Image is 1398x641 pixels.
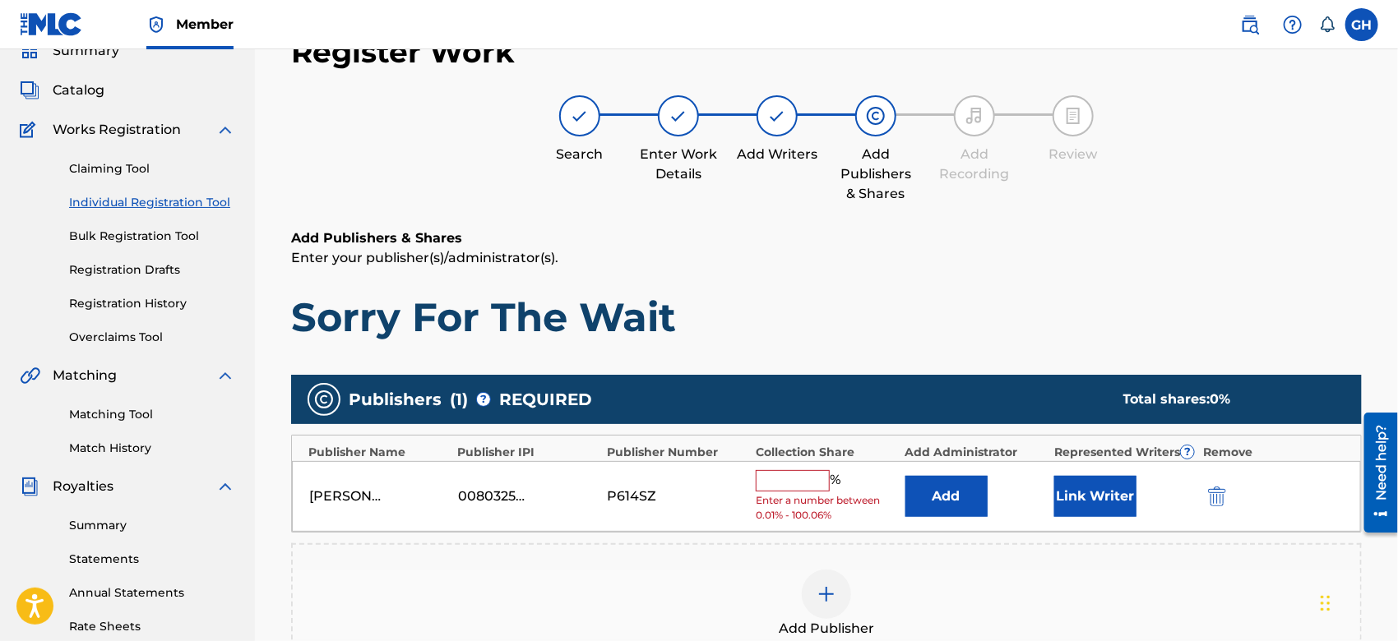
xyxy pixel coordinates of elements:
[1234,8,1266,41] a: Public Search
[20,120,41,140] img: Works Registration
[736,145,818,164] div: Add Writers
[20,41,119,61] a: SummarySummary
[314,390,334,409] img: publishers
[866,106,886,126] img: step indicator icon for Add Publishers & Shares
[215,366,235,385] img: expand
[291,248,1362,268] p: Enter your publisher(s)/administrator(s).
[53,81,104,100] span: Catalog
[1345,8,1378,41] div: User Menu
[756,493,896,523] span: Enter a number between 0.01% - 100.06%
[69,329,235,346] a: Overclaims Tool
[756,444,896,461] div: Collection Share
[1123,390,1329,409] div: Total shares:
[1211,391,1231,407] span: 0 %
[215,477,235,496] img: expand
[905,444,1046,461] div: Add Administrator
[291,228,1362,248] h6: Add Publishers & Shares
[669,106,688,126] img: step indicator icon for Enter Work Details
[965,106,984,126] img: step indicator icon for Add Recording
[69,551,235,568] a: Statements
[570,106,590,126] img: step indicator icon for Search
[1283,15,1303,35] img: help
[1240,15,1260,35] img: search
[69,295,235,312] a: Registration History
[835,145,917,204] div: Add Publishers & Shares
[20,81,104,100] a: CatalogCatalog
[308,444,449,461] div: Publisher Name
[69,228,235,245] a: Bulk Registration Tool
[499,387,592,412] span: REQUIRED
[539,145,621,164] div: Search
[1032,145,1114,164] div: Review
[830,470,845,491] span: %
[817,584,836,604] img: add
[1054,444,1195,461] div: Represented Writers
[1321,579,1331,628] div: Drag
[457,444,598,461] div: Publisher IPI
[69,261,235,279] a: Registration Drafts
[1316,562,1398,641] iframe: Chat Widget
[53,366,117,385] span: Matching
[767,106,787,126] img: step indicator icon for Add Writers
[1181,445,1194,459] span: ?
[637,145,720,184] div: Enter Work Details
[349,387,442,412] span: Publishers
[1208,487,1226,506] img: 12a2ab48e56ec057fbd8.svg
[1204,444,1345,461] div: Remove
[20,366,40,385] img: Matching
[69,517,235,534] a: Summary
[607,444,748,461] div: Publisher Number
[20,81,39,100] img: Catalog
[69,618,235,635] a: Rate Sheets
[176,15,234,34] span: Member
[291,34,515,71] h2: Register Work
[69,160,235,178] a: Claiming Tool
[53,41,119,61] span: Summary
[905,476,988,517] button: Add
[779,619,874,639] span: Add Publisher
[20,12,83,36] img: MLC Logo
[53,477,113,496] span: Royalties
[69,194,235,211] a: Individual Registration Tool
[291,293,1362,342] h1: Sorry For The Wait
[1352,407,1398,539] iframe: Resource Center
[477,393,490,406] span: ?
[1054,476,1136,517] button: Link Writer
[20,477,39,496] img: Royalties
[450,387,468,412] span: ( 1 )
[933,145,1016,184] div: Add Recording
[1063,106,1083,126] img: step indicator icon for Review
[215,120,235,140] img: expand
[69,440,235,457] a: Match History
[1276,8,1309,41] div: Help
[53,120,181,140] span: Works Registration
[69,584,235,602] a: Annual Statements
[1319,16,1336,33] div: Notifications
[69,406,235,423] a: Matching Tool
[20,41,39,61] img: Summary
[146,15,166,35] img: Top Rightsholder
